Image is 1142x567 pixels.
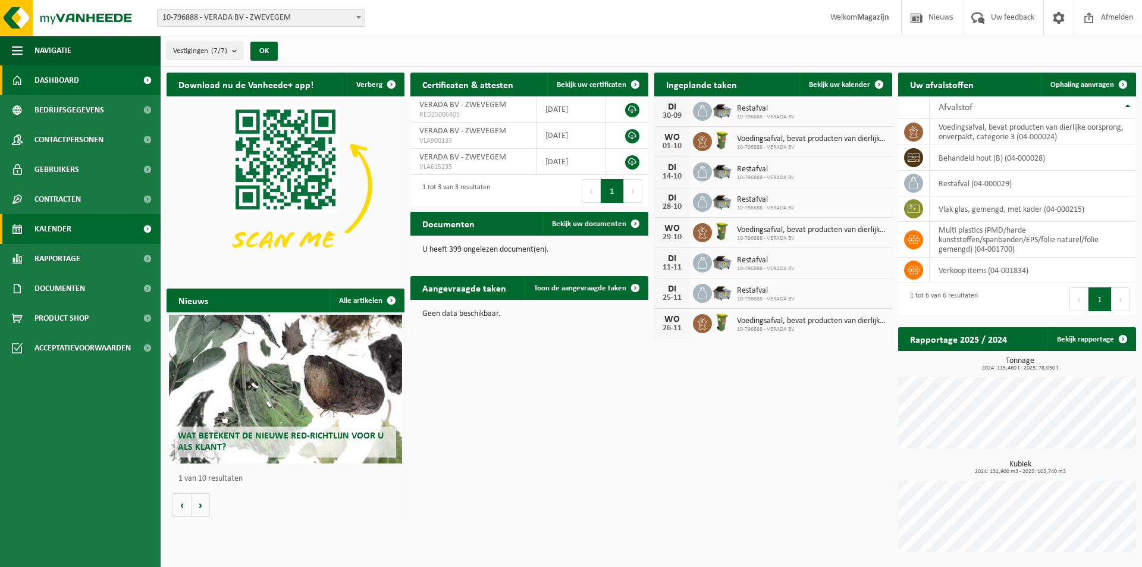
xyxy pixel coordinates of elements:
[167,96,404,275] img: Download de VHEPlus App
[712,130,732,151] img: WB-0060-HPE-GN-50
[904,461,1136,475] h3: Kubiek
[211,47,227,55] count: (7/7)
[930,145,1136,171] td: behandeld hout (B) (04-000028)
[419,162,527,172] span: VLA615235
[712,161,732,181] img: WB-5000-GAL-GY-01
[1050,81,1114,89] span: Ophaling aanvragen
[330,289,403,312] a: Alle artikelen
[660,315,684,324] div: WO
[34,65,79,95] span: Dashboard
[930,196,1136,222] td: vlak glas, gemengd, met kader (04-000215)
[410,73,525,96] h2: Certificaten & attesten
[178,431,384,452] span: Wat betekent de nieuwe RED-richtlijn voor u als klant?
[167,73,325,96] h2: Download nu de Vanheede+ app!
[34,95,104,125] span: Bedrijfsgegevens
[34,274,85,303] span: Documenten
[660,324,684,333] div: 26-11
[654,73,749,96] h2: Ingeplande taken
[1088,287,1112,311] button: 1
[347,73,403,96] button: Verberg
[737,286,795,296] span: Restafval
[1112,287,1130,311] button: Next
[660,254,684,264] div: DI
[169,315,402,463] a: Wat betekent de nieuwe RED-richtlijn voor u als klant?
[737,326,886,333] span: 10-796888 - VERADA BV
[250,42,278,61] button: OK
[173,42,227,60] span: Vestigingen
[904,286,978,312] div: 1 tot 6 van 6 resultaten
[537,123,606,149] td: [DATE]
[34,36,71,65] span: Navigatie
[172,493,192,517] button: Vorige
[34,244,80,274] span: Rapportage
[34,333,131,363] span: Acceptatievoorwaarden
[158,10,365,26] span: 10-796888 - VERADA BV - ZWEVEGEM
[799,73,891,96] a: Bekijk uw kalender
[410,276,518,299] h2: Aangevraagde taken
[930,119,1136,145] td: voedingsafval, bevat producten van dierlijke oorsprong, onverpakt, categorie 3 (04-000024)
[660,142,684,151] div: 01-10
[737,195,795,205] span: Restafval
[712,191,732,211] img: WB-5000-GAL-GY-01
[1047,327,1135,351] a: Bekijk rapportage
[737,114,795,121] span: 10-796888 - VERADA BV
[178,475,399,483] p: 1 van 10 resultaten
[624,179,642,203] button: Next
[898,73,986,96] h2: Uw afvalstoffen
[192,493,210,517] button: Volgende
[537,149,606,175] td: [DATE]
[898,327,1019,350] h2: Rapportage 2025 / 2024
[904,365,1136,371] span: 2024: 115,460 t - 2025: 78,050 t
[167,42,243,59] button: Vestigingen(7/7)
[1041,73,1135,96] a: Ophaling aanvragen
[34,155,79,184] span: Gebruikers
[1069,287,1088,311] button: Previous
[34,214,71,244] span: Kalender
[537,96,606,123] td: [DATE]
[809,81,870,89] span: Bekijk uw kalender
[422,310,636,318] p: Geen data beschikbaar.
[419,127,506,136] span: VERADA BV - ZWEVEGEM
[904,469,1136,475] span: 2024: 131,900 m3 - 2025: 105,740 m3
[660,102,684,112] div: DI
[419,101,506,109] span: VERADA BV - ZWEVEGEM
[660,264,684,272] div: 11-11
[601,179,624,203] button: 1
[712,282,732,302] img: WB-5000-GAL-GY-01
[660,163,684,173] div: DI
[660,224,684,233] div: WO
[542,212,647,236] a: Bekijk uw documenten
[737,296,795,303] span: 10-796888 - VERADA BV
[904,357,1136,371] h3: Tonnage
[737,256,795,265] span: Restafval
[660,173,684,181] div: 14-10
[416,178,490,204] div: 1 tot 3 van 3 resultaten
[737,235,886,242] span: 10-796888 - VERADA BV
[34,303,89,333] span: Product Shop
[737,165,795,174] span: Restafval
[857,13,889,22] strong: Magazijn
[712,221,732,242] img: WB-0060-HPE-GN-50
[660,203,684,211] div: 28-10
[157,9,365,27] span: 10-796888 - VERADA BV - ZWEVEGEM
[712,312,732,333] img: WB-0060-HPE-GN-50
[939,103,972,112] span: Afvalstof
[34,184,81,214] span: Contracten
[534,284,626,292] span: Toon de aangevraagde taken
[737,134,886,144] span: Voedingsafval, bevat producten van dierlijke oorsprong, onverpakt, categorie 3
[419,110,527,120] span: RED25006405
[167,289,220,312] h2: Nieuws
[582,179,601,203] button: Previous
[660,294,684,302] div: 25-11
[410,212,487,235] h2: Documenten
[552,220,626,228] span: Bekijk uw documenten
[660,193,684,203] div: DI
[557,81,626,89] span: Bekijk uw certificaten
[660,133,684,142] div: WO
[737,317,886,326] span: Voedingsafval, bevat producten van dierlijke oorsprong, onverpakt, categorie 3
[737,225,886,235] span: Voedingsafval, bevat producten van dierlijke oorsprong, onverpakt, categorie 3
[356,81,382,89] span: Verberg
[737,104,795,114] span: Restafval
[737,144,886,151] span: 10-796888 - VERADA BV
[660,112,684,120] div: 30-09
